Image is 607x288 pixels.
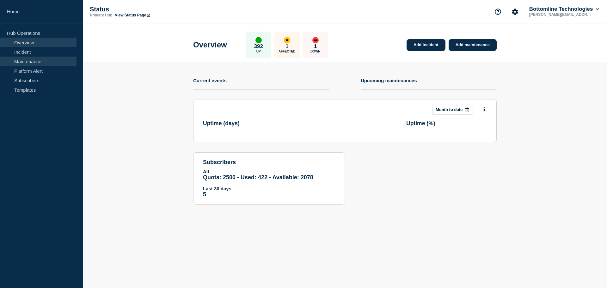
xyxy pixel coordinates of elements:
h4: Upcoming maintenances [361,78,417,83]
button: Month to date [432,105,473,115]
p: 1 [285,43,288,50]
h4: subscribers [203,159,335,166]
p: 392 [254,43,263,50]
p: [PERSON_NAME][EMAIL_ADDRESS][DOMAIN_NAME] [528,12,594,17]
p: 5 [203,191,335,198]
p: Last 30 days [203,186,335,191]
span: Quota: 2500 - Used: 422 - Available: 2078 [203,174,313,181]
h3: Uptime ( days ) [203,120,240,127]
p: Primary Hub [90,13,112,17]
button: Bottomline Technologies [528,6,600,12]
button: Account settings [508,5,522,18]
p: Affected [279,50,295,53]
p: All [203,169,335,174]
div: affected [284,37,290,43]
div: up [255,37,262,43]
p: 1 [314,43,317,50]
a: Add maintenance [449,39,497,51]
h3: Uptime ( % ) [406,120,435,127]
button: Support [491,5,505,18]
p: Month to date [436,107,463,112]
p: Down [310,50,321,53]
p: Up [256,50,261,53]
a: View Status Page [115,13,150,17]
div: down [312,37,319,43]
a: Add incident [407,39,445,51]
p: Status [90,6,216,13]
h4: Current events [193,78,227,83]
h1: Overview [193,40,227,49]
